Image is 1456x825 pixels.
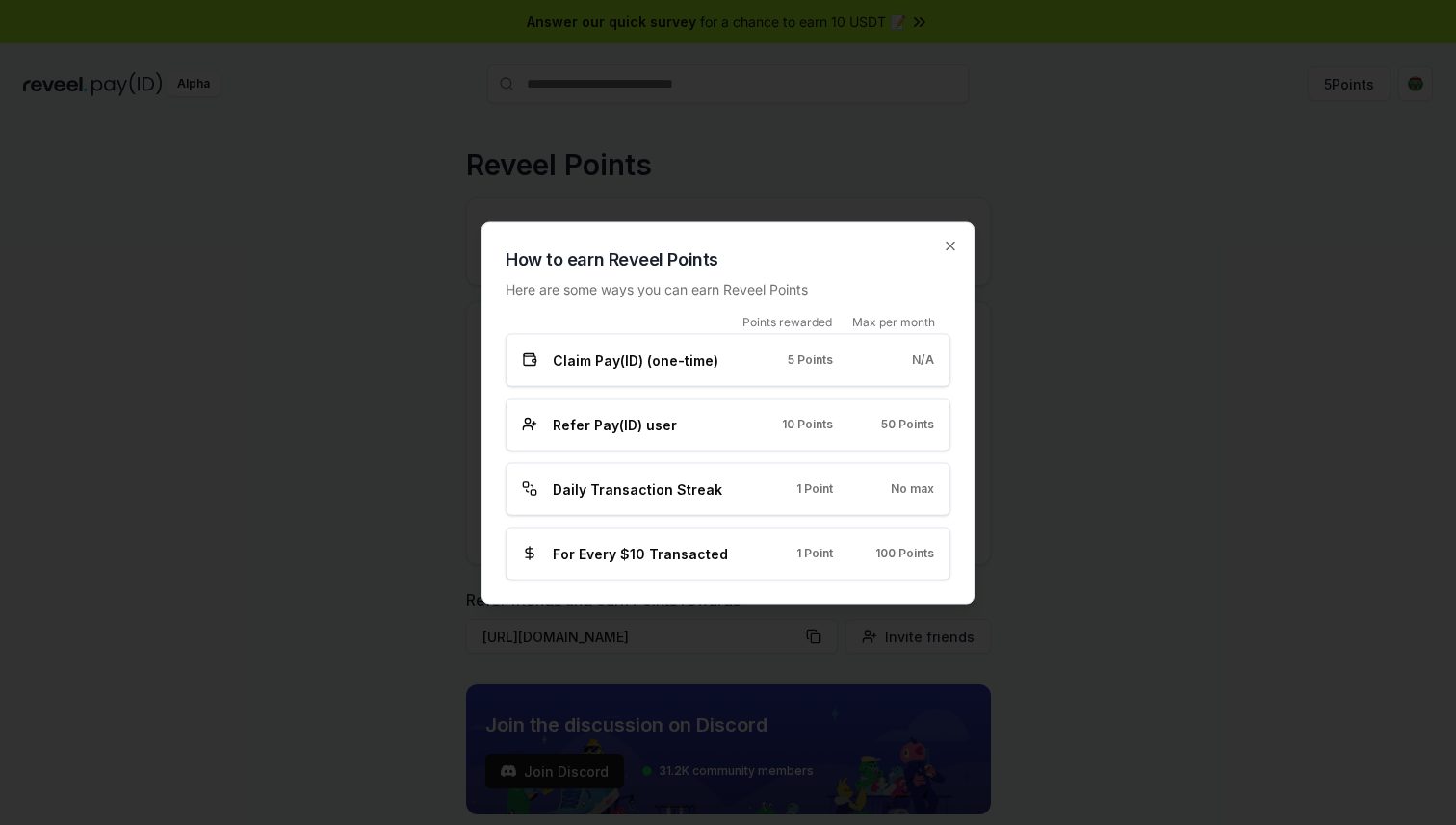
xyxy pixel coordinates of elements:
[782,417,833,432] span: 10 Points
[742,314,832,329] span: Points rewarded
[553,414,677,434] span: Refer Pay(ID) user
[506,278,950,298] p: Here are some ways you can earn Reveel Points
[788,352,833,368] span: 5 Points
[852,314,935,329] span: Max per month
[912,352,934,368] span: N/A
[796,546,833,561] span: 1 Point
[881,417,934,432] span: 50 Points
[506,245,950,272] h2: How to earn Reveel Points
[891,481,934,497] span: No max
[796,481,833,497] span: 1 Point
[553,543,728,563] span: For Every $10 Transacted
[553,349,718,370] span: Claim Pay(ID) (one-time)
[875,546,934,561] span: 100 Points
[553,478,722,499] span: Daily Transaction Streak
